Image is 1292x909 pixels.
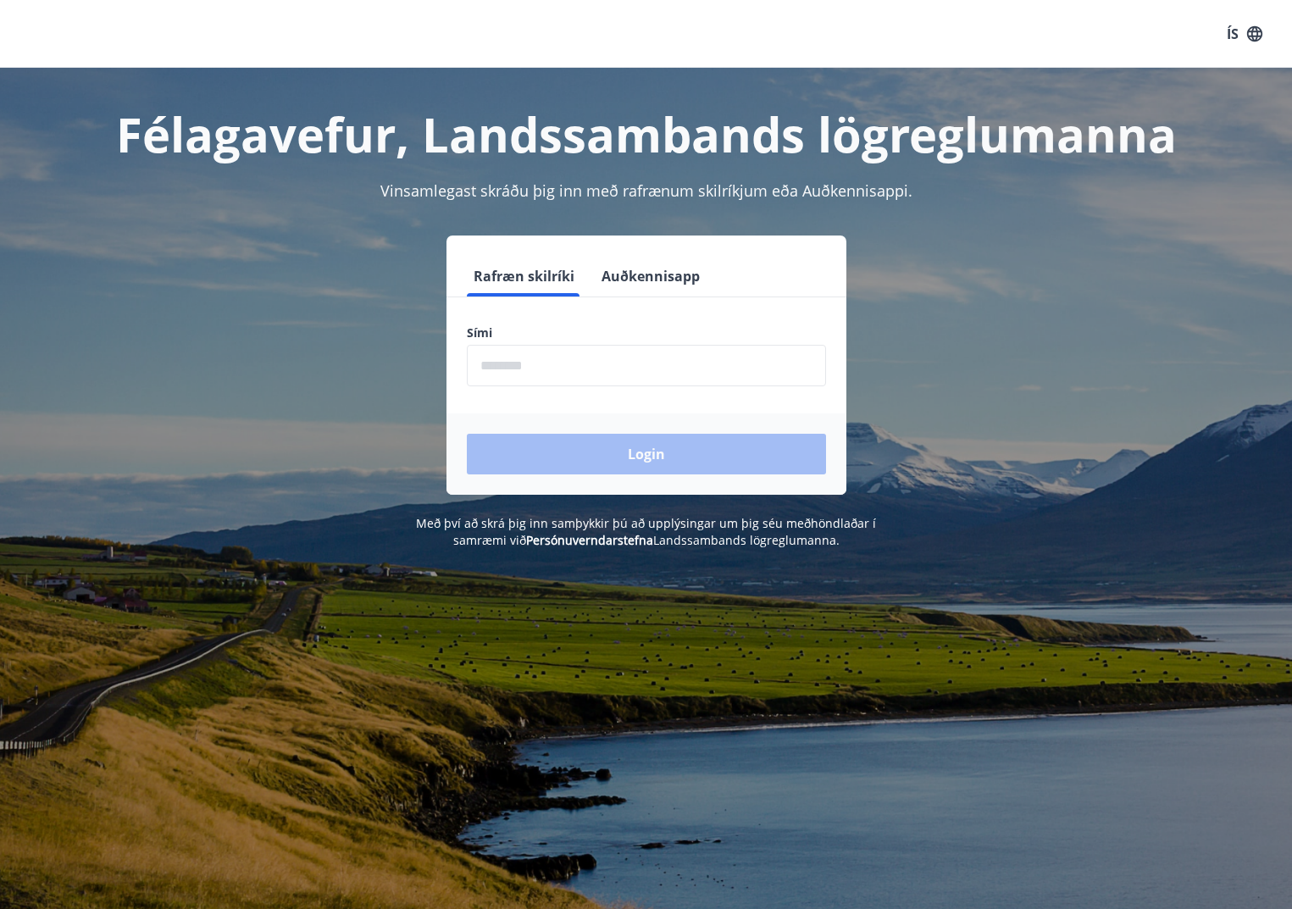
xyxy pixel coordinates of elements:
[526,532,653,548] a: Persónuverndarstefna
[1217,19,1272,49] button: ÍS
[416,515,876,548] span: Með því að skrá þig inn samþykkir þú að upplýsingar um þig séu meðhöndlaðar í samræmi við Landssa...
[467,324,826,341] label: Sími
[57,102,1236,166] h1: Félagavefur, Landssambands lögreglumanna
[595,256,707,297] button: Auðkennisapp
[380,180,912,201] span: Vinsamlegast skráðu þig inn með rafrænum skilríkjum eða Auðkennisappi.
[467,256,581,297] button: Rafræn skilríki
